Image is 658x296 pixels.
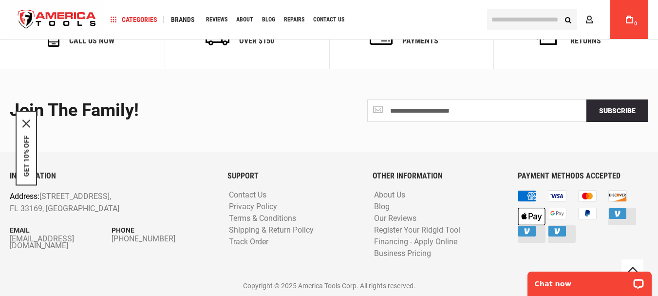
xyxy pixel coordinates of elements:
[372,191,408,200] a: About Us
[570,28,616,45] h6: Hassle-Free Returns
[309,13,349,26] a: Contact Us
[258,13,280,26] a: Blog
[112,225,213,236] p: Phone
[10,225,112,236] p: Email
[206,17,227,22] span: Reviews
[559,10,577,29] button: Search
[10,172,213,180] h6: INFORMATION
[239,28,288,45] h6: Free Shipping Over $150
[22,119,30,127] svg: close icon
[227,172,358,180] h6: SUPPORT
[10,1,104,38] img: America Tools
[232,13,258,26] a: About
[10,190,172,215] p: [STREET_ADDRESS], FL 33169, [GEOGRAPHIC_DATA]
[586,99,648,122] button: Subscribe
[10,101,322,120] div: Join the Family!
[202,13,232,26] a: Reviews
[111,16,157,23] span: Categories
[10,1,104,38] a: store logo
[313,17,344,22] span: Contact Us
[634,21,637,26] span: 0
[167,13,199,26] a: Brands
[372,249,433,258] a: Business Pricing
[372,202,392,212] a: Blog
[10,192,39,201] span: Address:
[171,16,195,23] span: Brands
[373,172,503,180] h6: OTHER INFORMATION
[226,226,316,235] a: Shipping & Return Policy
[112,236,213,242] a: [PHONE_NUMBER]
[69,28,116,45] h6: 24/7 support call us now
[226,237,271,247] a: Track Order
[599,107,636,115] span: Subscribe
[226,202,280,212] a: Privacy Policy
[372,226,463,235] a: Register Your Ridgid Tool
[284,17,304,22] span: Repairs
[372,214,419,223] a: Our Reviews
[521,265,658,296] iframe: LiveChat chat widget
[236,17,253,22] span: About
[22,135,30,177] button: GET 10% OFF
[226,191,269,200] a: Contact Us
[22,119,30,127] button: Close
[106,13,162,26] a: Categories
[280,13,309,26] a: Repairs
[10,236,112,249] a: [EMAIL_ADDRESS][DOMAIN_NAME]
[402,28,453,45] h6: secure & fast payments
[372,237,460,247] a: Financing - Apply Online
[518,172,648,180] h6: PAYMENT METHODS ACCEPTED
[10,280,648,291] p: Copyright © 2025 America Tools Corp. All rights reserved.
[262,17,275,22] span: Blog
[226,214,299,223] a: Terms & Conditions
